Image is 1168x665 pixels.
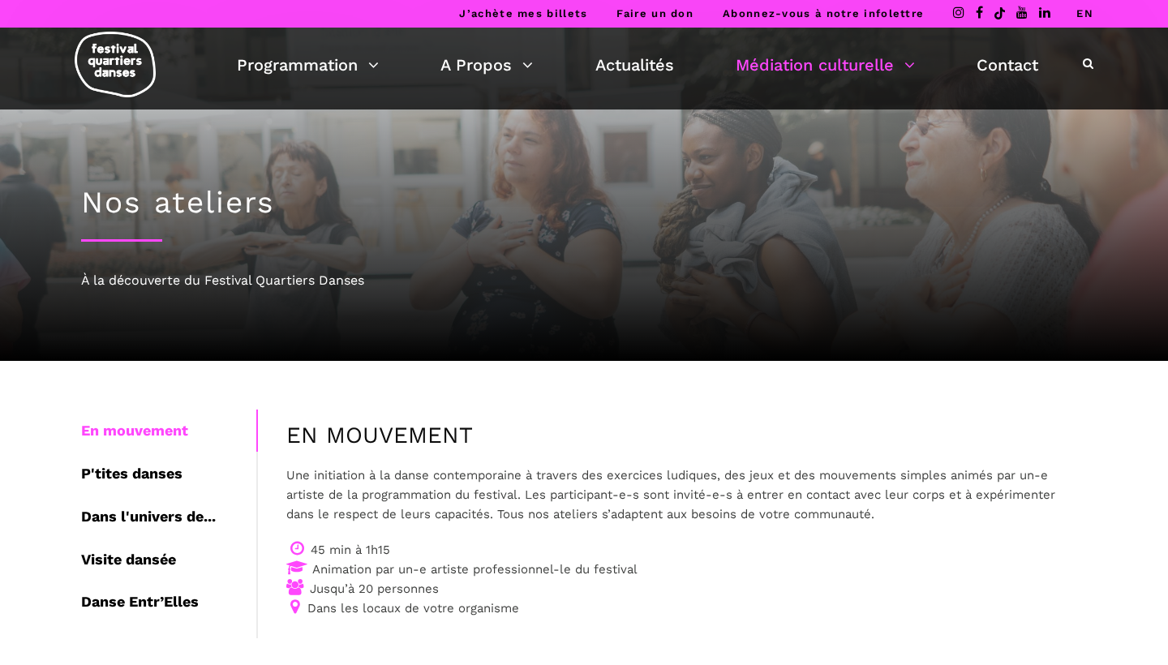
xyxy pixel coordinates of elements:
div: Danse Entr’Elles [81,581,256,624]
p: Une initiation à la danse contemporaine à travers des exercices ludiques, des jeux et des mouveme... [286,466,1058,524]
img: logo-fqd-med [75,32,156,97]
a: J’achète mes billets [459,7,587,19]
div: À la découverte du Festival Quartiers Danses [81,270,1087,291]
div: P'tites danses [81,453,256,496]
div: Dans l'univers de... [81,496,256,538]
a: A Propos [440,51,533,79]
a: Programmation [237,51,379,79]
a: Actualités [595,51,674,79]
div: Visite dansée [81,538,256,581]
p: 45 min à 1h15 Animation par un-e artiste professionnel-le du festival Jusqu’à 20 personnes Dans l... [286,540,1058,618]
a: Abonnez-vous à notre infolettre [723,7,924,19]
h1: Nos ateliers [81,185,1087,221]
a: EN [1076,7,1093,19]
a: Faire un don [616,7,693,19]
div: En mouvement [81,410,256,453]
a: Médiation culturelle [736,51,915,79]
h4: EN MOUVEMENT [286,422,1058,449]
a: Contact [977,51,1038,79]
